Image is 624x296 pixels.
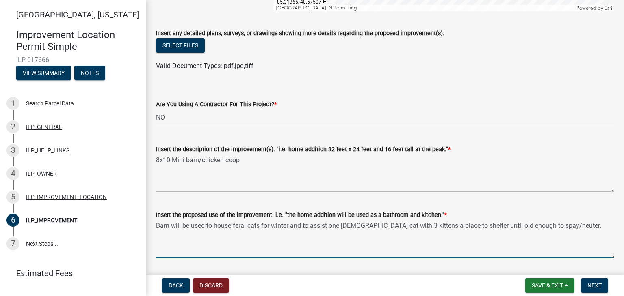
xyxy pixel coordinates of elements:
[74,70,105,77] wm-modal-confirm: Notes
[574,5,614,11] div: Powered by
[156,38,205,53] button: Select files
[6,191,19,204] div: 5
[16,66,71,80] button: View Summary
[604,5,612,11] a: Esri
[156,147,451,152] label: Insert the description of the improvement(s). "i.e. home addition 32 feet x 24 feet and 16 feet t...
[16,10,139,19] span: [GEOGRAPHIC_DATA], [US_STATE]
[6,120,19,133] div: 2
[6,237,19,250] div: 7
[581,278,608,293] button: Next
[26,148,69,153] div: ILP_HELP_LINKS
[193,278,229,293] button: Discard
[532,282,563,289] span: Save & Exit
[162,278,190,293] button: Back
[156,31,444,36] label: Insert any detailed plans, surveys, or drawings showing more details regarding the proposed impro...
[156,212,447,218] label: Insert the proposed use of the improvement. i.e. "the home addition will be used as a bathroom an...
[6,265,133,281] a: Estimated Fees
[6,167,19,180] div: 4
[587,282,602,289] span: Next
[6,214,19,227] div: 6
[274,5,575,11] div: [GEOGRAPHIC_DATA] IN Permitting
[26,101,74,106] div: Search Parcel Data
[6,97,19,110] div: 1
[74,66,105,80] button: Notes
[156,62,253,70] span: Valid Document Types: pdf,jpg,tiff
[169,282,183,289] span: Back
[525,278,574,293] button: Save & Exit
[26,217,77,223] div: ILP_IMPROVEMENT
[16,29,140,53] h4: Improvement Location Permit Simple
[26,171,57,176] div: ILP_OWNER
[26,124,62,130] div: ILP_GENERAL
[16,70,71,77] wm-modal-confirm: Summary
[156,102,277,107] label: Are You Using A Contractor For This Project?
[16,56,130,64] span: ILP-017666
[6,144,19,157] div: 3
[26,194,107,200] div: ILP_IMPROVEMENT_LOCATION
